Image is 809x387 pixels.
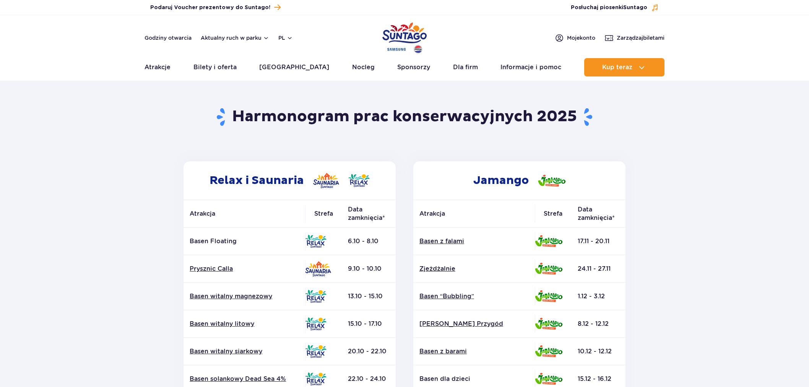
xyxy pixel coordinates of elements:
a: Mojekonto [555,33,595,42]
span: Suntago [623,5,647,10]
span: Podaruj Voucher prezentowy do Suntago! [150,4,270,11]
button: Aktualny ruch w parku [201,35,269,41]
a: Basen “Bubbling” [419,292,529,301]
td: 24.11 - 27.11 [572,255,625,283]
img: Relax [348,174,370,187]
th: Data zamknięcia* [342,200,396,228]
button: pl [278,34,293,42]
td: 8.12 - 12.12 [572,310,625,338]
img: Jamango [535,373,562,385]
img: Jamango [535,318,562,330]
th: Atrakcja [184,200,305,228]
a: Podaruj Voucher prezentowy do Suntago! [150,2,281,13]
a: Nocleg [352,58,375,76]
a: Dla firm [453,58,478,76]
img: Relax [305,235,327,248]
img: Saunaria [313,173,339,188]
td: 13.10 - 15.10 [342,283,396,310]
a: Zarządzajbiletami [604,33,664,42]
h1: Harmonogram prac konserwacyjnych 2025 [181,107,629,127]
a: Zjeżdżalnie [419,265,529,273]
td: 10.12 - 12.12 [572,338,625,365]
span: Posłuchaj piosenki [571,4,647,11]
a: Prysznic Calla [190,265,299,273]
h2: Jamango [413,161,625,200]
a: Sponsorzy [397,58,430,76]
a: Basen witalny magnezowy [190,292,299,301]
span: Zarządzaj biletami [617,34,664,42]
a: Basen z falami [419,237,529,246]
img: Relax [305,290,327,303]
a: Godziny otwarcia [145,34,192,42]
td: 17.11 - 20.11 [572,228,625,255]
img: Relax [305,345,327,358]
td: 20.10 - 22.10 [342,338,396,365]
a: Informacje i pomoc [500,58,561,76]
th: Strefa [305,200,342,228]
th: Data zamknięcia* [572,200,625,228]
th: Atrakcja [413,200,535,228]
button: Posłuchaj piosenkiSuntago [571,4,659,11]
td: 1.12 - 3.12 [572,283,625,310]
a: Basen witalny siarkowy [190,347,299,356]
img: Jamango [535,235,562,247]
p: Basen Floating [190,237,299,246]
a: Atrakcje [145,58,171,76]
a: Basen z barami [419,347,529,356]
p: Basen dla dzieci [419,375,529,383]
img: Jamango [538,175,565,187]
span: Moje konto [567,34,595,42]
img: Jamango [535,263,562,275]
a: [GEOGRAPHIC_DATA] [259,58,329,76]
a: [PERSON_NAME] Przygód [419,320,529,328]
span: Kup teraz [602,64,632,71]
img: Jamango [535,290,562,302]
a: Park of Poland [382,19,427,54]
h2: Relax i Saunaria [184,161,396,200]
td: 15.10 - 17.10 [342,310,396,338]
td: 6.10 - 8.10 [342,228,396,255]
img: Relax [305,372,327,385]
a: Basen witalny litowy [190,320,299,328]
img: Jamango [535,345,562,357]
td: 9.10 - 10.10 [342,255,396,283]
a: Bilety i oferta [193,58,237,76]
img: Relax [305,317,327,330]
button: Kup teraz [584,58,664,76]
th: Strefa [535,200,572,228]
img: Saunaria [305,261,331,276]
a: Basen solankowy Dead Sea 4% [190,375,299,383]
